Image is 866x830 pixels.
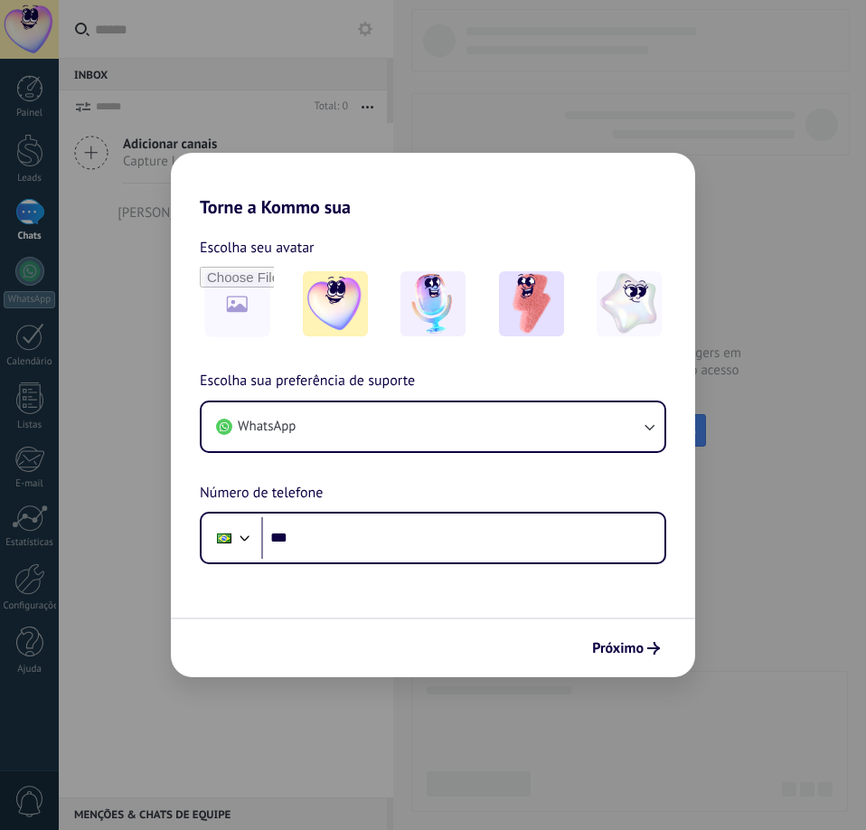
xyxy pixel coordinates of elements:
[400,271,466,336] img: -2.jpeg
[238,418,296,436] span: WhatsApp
[207,519,241,557] div: Brazil: + 55
[592,642,644,655] span: Próximo
[200,236,315,259] span: Escolha seu avatar
[499,271,564,336] img: -3.jpeg
[597,271,662,336] img: -4.jpeg
[200,370,415,393] span: Escolha sua preferência de suporte
[171,153,695,218] h2: Torne a Kommo sua
[303,271,368,336] img: -1.jpeg
[202,402,664,451] button: WhatsApp
[200,482,323,505] span: Número de telefone
[584,633,668,664] button: Próximo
